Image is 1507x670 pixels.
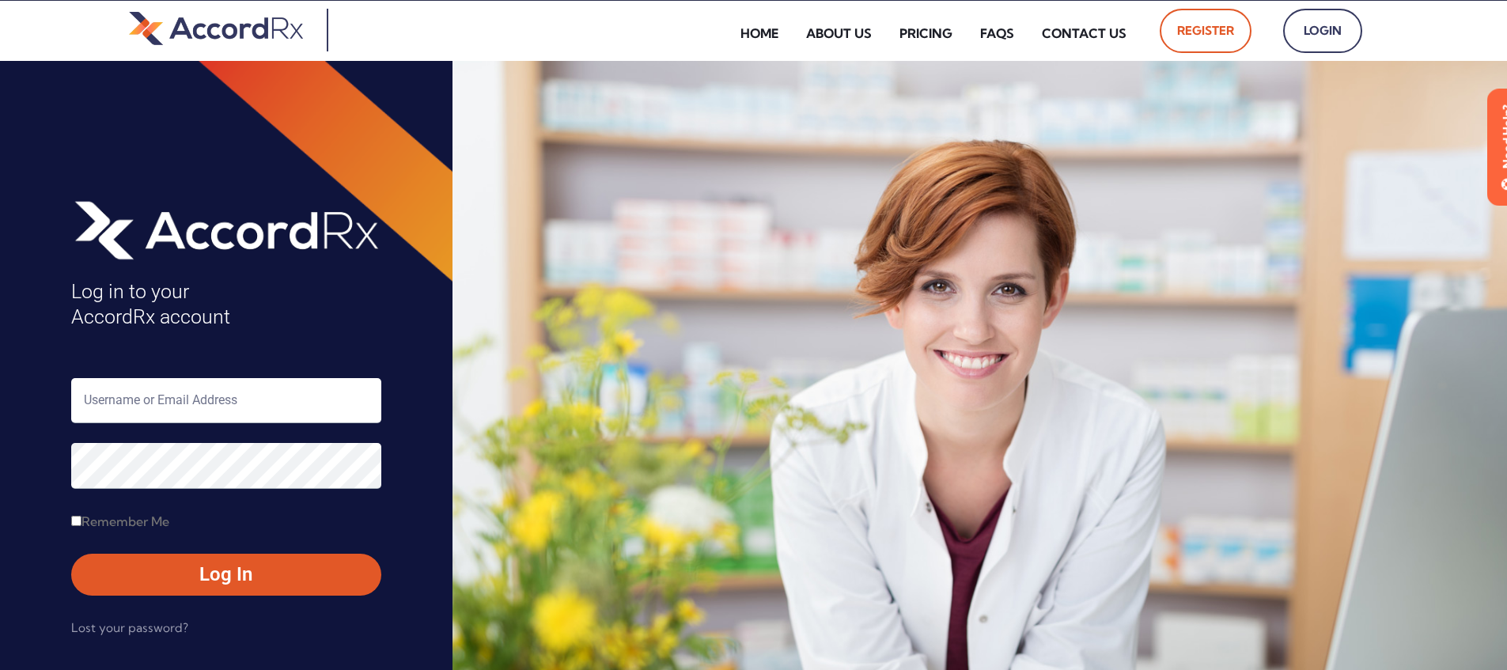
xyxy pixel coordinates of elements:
[71,378,381,423] input: Username or Email Address
[729,15,790,51] a: Home
[71,554,381,595] button: Log In
[888,15,964,51] a: Pricing
[1160,9,1251,53] a: Register
[71,509,169,534] label: Remember Me
[1301,18,1345,44] span: Login
[1283,9,1362,53] a: Login
[71,516,81,526] input: Remember Me
[71,195,381,263] img: AccordRx_logo_header_white
[1177,18,1234,44] span: Register
[71,279,381,331] h4: Log in to your AccordRx account
[1030,15,1138,51] a: Contact Us
[129,9,303,47] img: default-logo
[968,15,1026,51] a: FAQs
[71,615,188,641] a: Lost your password?
[794,15,884,51] a: About Us
[87,562,365,587] span: Log In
